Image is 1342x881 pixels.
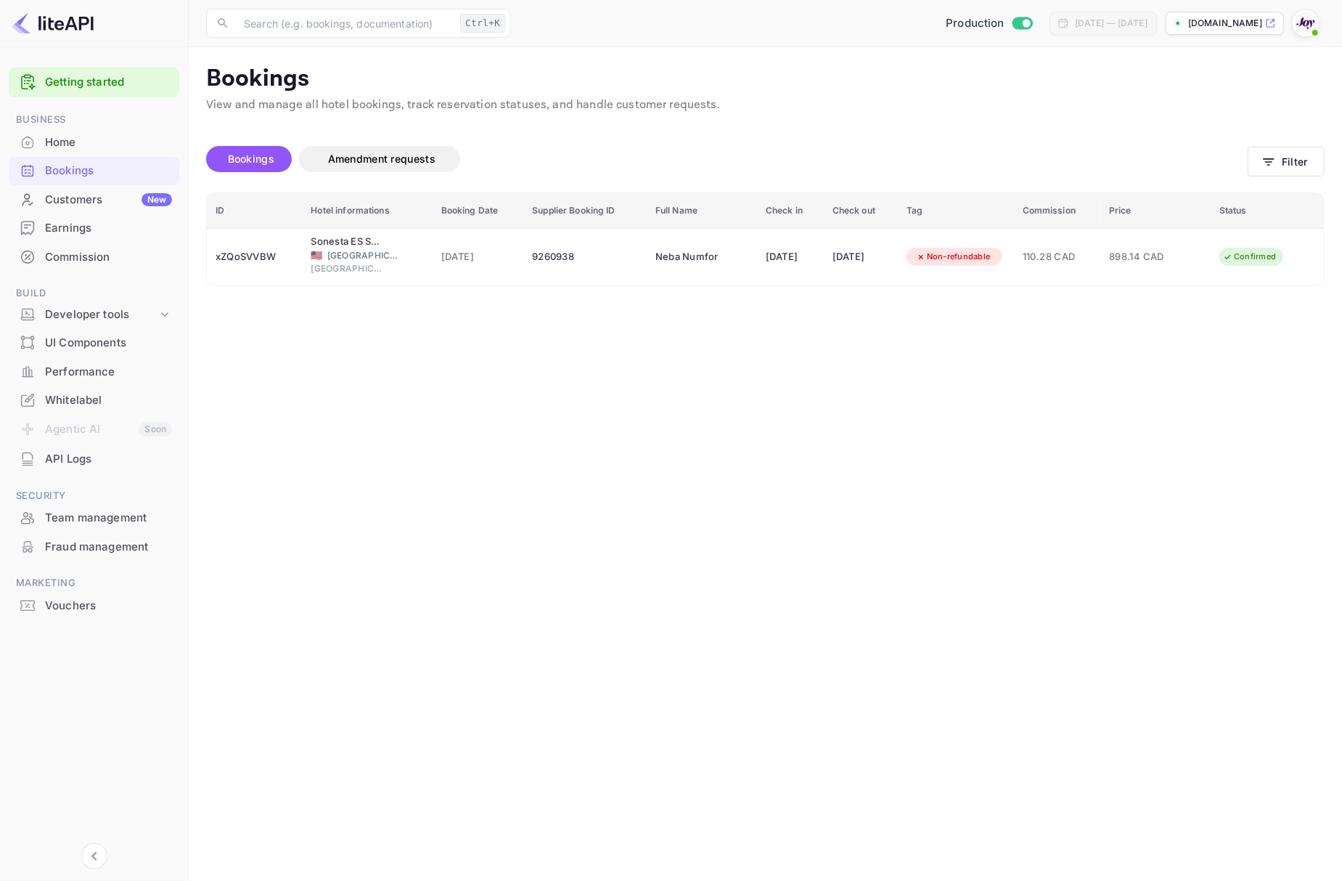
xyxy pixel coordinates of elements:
[9,129,179,157] div: Home
[45,134,172,151] div: Home
[45,451,172,468] div: API Logs
[45,163,172,179] div: Bookings
[228,153,274,165] span: Bookings
[45,510,172,527] div: Team management
[1023,249,1092,265] span: 110.28 CAD
[1109,249,1182,265] span: 898.14 CAD
[235,9,454,38] input: Search (e.g. bookings, documentation)
[1014,193,1100,229] th: Commission
[9,285,179,301] span: Build
[207,193,1324,285] table: booking table
[523,193,647,229] th: Supplier Booking ID
[9,129,179,155] a: Home
[824,193,898,229] th: Check out
[647,193,757,229] th: Full Name
[1075,17,1147,30] div: [DATE] — [DATE]
[45,249,172,266] div: Commission
[9,592,179,619] a: Vouchers
[12,12,94,35] img: LiteAPI logo
[9,533,179,561] div: Fraud management
[9,504,179,532] div: Team management
[766,245,815,269] div: [DATE]
[9,329,179,356] a: UI Components
[433,193,524,229] th: Booking Date
[45,539,172,556] div: Fraud management
[9,504,179,531] a: Team management
[9,386,179,413] a: Whitelabel
[9,445,179,472] a: API Logs
[206,65,1325,94] p: Bookings
[206,146,1248,172] div: account-settings tabs
[207,193,302,229] th: ID
[9,358,179,385] a: Performance
[142,193,172,206] div: New
[532,245,638,269] div: 9260938
[946,15,1005,32] span: Production
[460,14,505,33] div: Ctrl+K
[1294,12,1317,35] img: With Joy
[45,74,172,91] a: Getting started
[9,214,179,241] a: Earnings
[9,592,179,620] div: Vouchers
[216,245,293,269] div: xZQoSVVBW
[311,235,383,249] div: Sonesta ES Suites Somerset
[441,249,515,265] span: [DATE]
[45,220,172,237] div: Earnings
[9,329,179,357] div: UI Components
[328,153,435,165] span: Amendment requests
[45,335,172,352] div: UI Components
[45,306,157,323] div: Developer tools
[302,193,432,229] th: Hotel informations
[81,843,107,869] button: Collapse navigation
[9,68,179,97] div: Getting started
[898,193,1014,229] th: Tag
[311,262,383,275] span: [GEOGRAPHIC_DATA]
[206,97,1325,114] p: View and manage all hotel bookings, track reservation statuses, and handle customer requests.
[45,192,172,208] div: Customers
[9,186,179,214] div: CustomersNew
[9,214,179,243] div: Earnings
[9,302,179,328] div: Developer tools
[1211,193,1324,229] th: Status
[940,15,1038,32] div: Switch to Sandbox mode
[45,598,172,614] div: Vouchers
[1248,147,1325,176] button: Filter
[311,251,322,260] span: United States of America
[9,157,179,185] div: Bookings
[9,575,179,591] span: Marketing
[327,249,400,262] span: [GEOGRAPHIC_DATA]
[9,533,179,560] a: Fraud management
[1214,248,1285,266] div: Confirmed
[1100,193,1211,229] th: Price
[832,245,889,269] div: [DATE]
[9,358,179,386] div: Performance
[757,193,824,229] th: Check in
[655,245,728,269] div: Neba Numfor
[9,112,179,128] span: Business
[907,248,1000,266] div: Non-refundable
[9,186,179,213] a: CustomersNew
[9,445,179,474] div: API Logs
[9,243,179,270] a: Commission
[45,392,172,409] div: Whitelabel
[9,488,179,504] span: Security
[9,386,179,415] div: Whitelabel
[1188,17,1262,30] p: [DOMAIN_NAME]
[45,364,172,381] div: Performance
[9,157,179,184] a: Bookings
[9,243,179,272] div: Commission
